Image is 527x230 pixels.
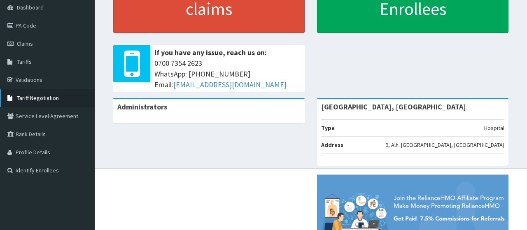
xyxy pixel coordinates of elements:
p: Hospital [484,124,504,132]
b: Address [321,141,343,149]
a: [EMAIL_ADDRESS][DOMAIN_NAME] [173,80,287,89]
b: If you have any issue, reach us on: [154,48,267,57]
strong: [GEOGRAPHIC_DATA], [GEOGRAPHIC_DATA] [321,102,466,112]
span: 0700 7354 2623 WhatsApp: [PHONE_NUMBER] Email: [154,58,301,90]
b: Type [321,124,335,132]
p: 9, Alh. [GEOGRAPHIC_DATA], [GEOGRAPHIC_DATA] [385,141,504,149]
span: Tariffs [17,58,32,65]
span: Dashboard [17,4,44,11]
span: Tariff Negotiation [17,94,59,102]
span: Claims [17,40,33,47]
b: Administrators [117,102,167,112]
